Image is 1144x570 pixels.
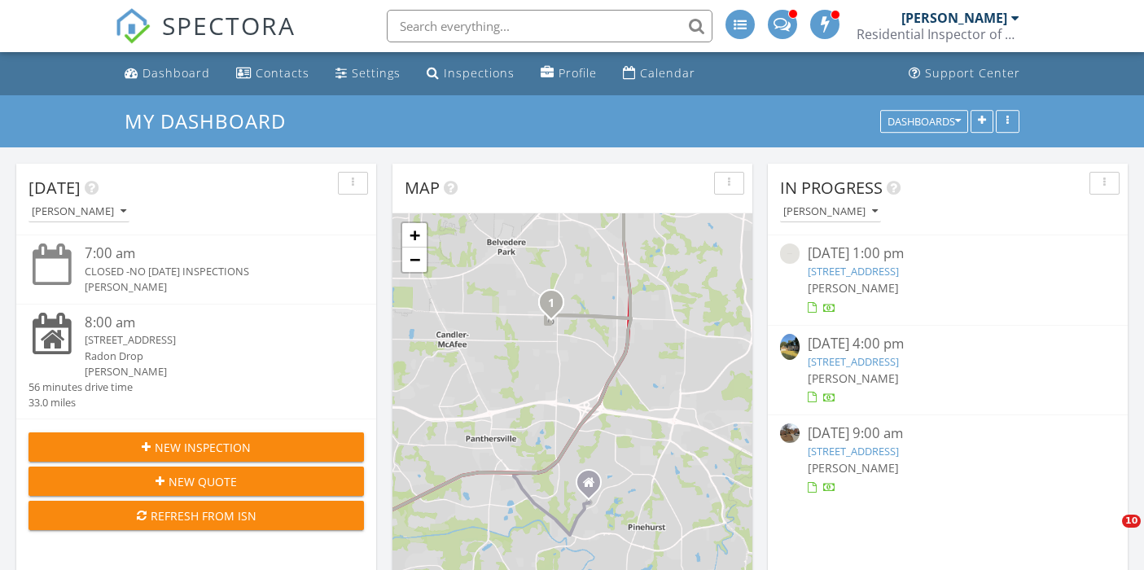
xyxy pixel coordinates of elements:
a: [STREET_ADDRESS] [808,444,899,458]
iframe: Intercom live chat [1089,515,1128,554]
a: Profile [534,59,603,89]
a: Settings [329,59,407,89]
button: Refresh from ISN [28,501,364,530]
img: 9520928%2Freports%2F7954c9fb-1858-4835-98c4-ca073918f005%2Fcover_photos%2FKvPLTJU3o7venLDI8owm%2F... [780,334,800,360]
a: [STREET_ADDRESS] [808,354,899,369]
img: The Best Home Inspection Software - Spectora [115,8,151,44]
img: streetview [780,243,800,263]
a: Zoom out [402,248,427,272]
a: Zoom in [402,223,427,248]
span: [PERSON_NAME] [808,280,899,296]
button: New Quote [28,467,364,496]
div: 3574 Warbler Drive, Decatur GA 30034 [589,482,598,492]
div: [PERSON_NAME] [32,206,126,217]
div: [STREET_ADDRESS] [85,332,336,348]
div: Support Center [925,65,1020,81]
a: SPECTORA [115,22,296,56]
button: Dashboards [880,110,968,133]
div: 56 minutes drive time [28,379,133,395]
a: Contacts [230,59,316,89]
div: [DATE] 1:00 pm [808,243,1087,264]
div: Profile [559,65,597,81]
div: Dashboards [888,116,961,127]
div: Inspections [444,65,515,81]
div: Dashboard [142,65,210,81]
div: [PERSON_NAME] [783,206,878,217]
a: Inspections [420,59,521,89]
span: New Inspection [155,439,251,456]
button: [PERSON_NAME] [28,201,129,223]
div: 1864 Pinedale Pl, Decatur, GA 30032 [551,302,561,312]
span: 10 [1122,515,1141,528]
div: 8:00 am [85,313,336,333]
div: 33.0 miles [28,395,133,410]
button: New Inspection [28,432,364,462]
div: Residential Inspector of America [857,26,1019,42]
span: [DATE] [28,177,81,199]
a: Dashboard [118,59,217,89]
input: Search everything... [387,10,712,42]
a: [DATE] 9:00 am [STREET_ADDRESS] [PERSON_NAME] [780,423,1116,496]
a: Calendar [616,59,702,89]
div: Refresh from ISN [42,507,351,524]
span: [PERSON_NAME] [808,370,899,386]
i: 1 [548,298,554,309]
img: streetview [780,423,800,443]
div: [PERSON_NAME] [85,364,336,379]
button: [PERSON_NAME] [780,201,881,223]
div: Radon Drop [85,349,336,364]
span: New Quote [169,473,237,490]
a: Support Center [902,59,1027,89]
div: [DATE] 9:00 am [808,423,1087,444]
div: 7:00 am [85,243,336,264]
a: My Dashboard [125,107,300,134]
a: 8:00 am [STREET_ADDRESS] Radon Drop [PERSON_NAME] 56 minutes drive time 33.0 miles [28,313,364,411]
div: [PERSON_NAME] [85,279,336,295]
a: [STREET_ADDRESS] [808,264,899,278]
div: CLOSED -NO [DATE] INSPECTIONS [85,264,336,279]
a: [DATE] 1:00 pm [STREET_ADDRESS] [PERSON_NAME] [780,243,1116,316]
div: [DATE] 4:00 pm [808,334,1087,354]
span: SPECTORA [162,8,296,42]
span: [PERSON_NAME] [808,460,899,476]
div: [PERSON_NAME] [901,10,1007,26]
a: [DATE] 4:00 pm [STREET_ADDRESS] [PERSON_NAME] [780,334,1116,406]
div: Contacts [256,65,309,81]
span: Map [405,177,440,199]
div: Calendar [640,65,695,81]
div: Settings [352,65,401,81]
span: In Progress [780,177,883,199]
